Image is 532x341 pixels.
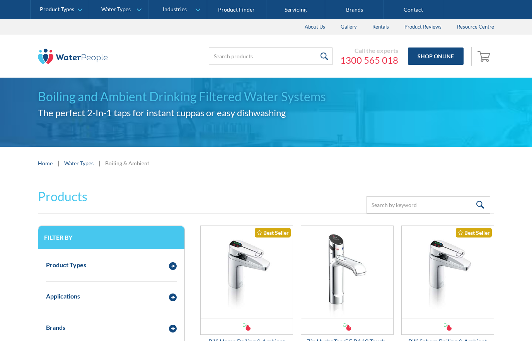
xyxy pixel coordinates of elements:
[38,187,87,206] h2: Products
[56,158,60,168] div: |
[46,292,80,301] div: Applications
[301,226,393,319] img: Zip HydroTap G5 BA60 Touch-Free Wave Boiling and Ambient
[38,106,494,120] h2: The perfect 2-In-1 taps for instant cuppas or easy dishwashing
[38,159,53,167] a: Home
[397,19,449,35] a: Product Reviews
[38,49,107,64] img: The Water People
[46,260,86,270] div: Product Types
[38,87,494,106] h1: Boiling and Ambient Drinking Filtered Water Systems
[456,228,492,238] div: Best Seller
[105,159,149,167] div: Boiling & Ambient
[367,196,490,214] input: Search by keyword
[97,158,101,168] div: |
[477,50,492,62] img: shopping cart
[340,47,398,54] div: Call the experts
[408,48,464,65] a: Shop Online
[297,19,333,35] a: About Us
[333,19,365,35] a: Gallery
[163,6,187,13] div: Industries
[340,54,398,66] a: 1300 565 018
[255,228,291,238] div: Best Seller
[402,226,494,319] img: Billi Sahara Boiling & Ambient (Small Commercial)
[209,48,332,65] input: Search products
[64,159,94,167] a: Water Types
[40,6,74,13] div: Product Types
[46,323,65,332] div: Brands
[44,234,179,241] h3: Filter by
[449,19,502,35] a: Resource Centre
[101,6,131,13] div: Water Types
[201,226,293,319] img: Billi Home Boiling & Ambient (Residential)
[365,19,397,35] a: Rentals
[476,47,494,66] a: Open cart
